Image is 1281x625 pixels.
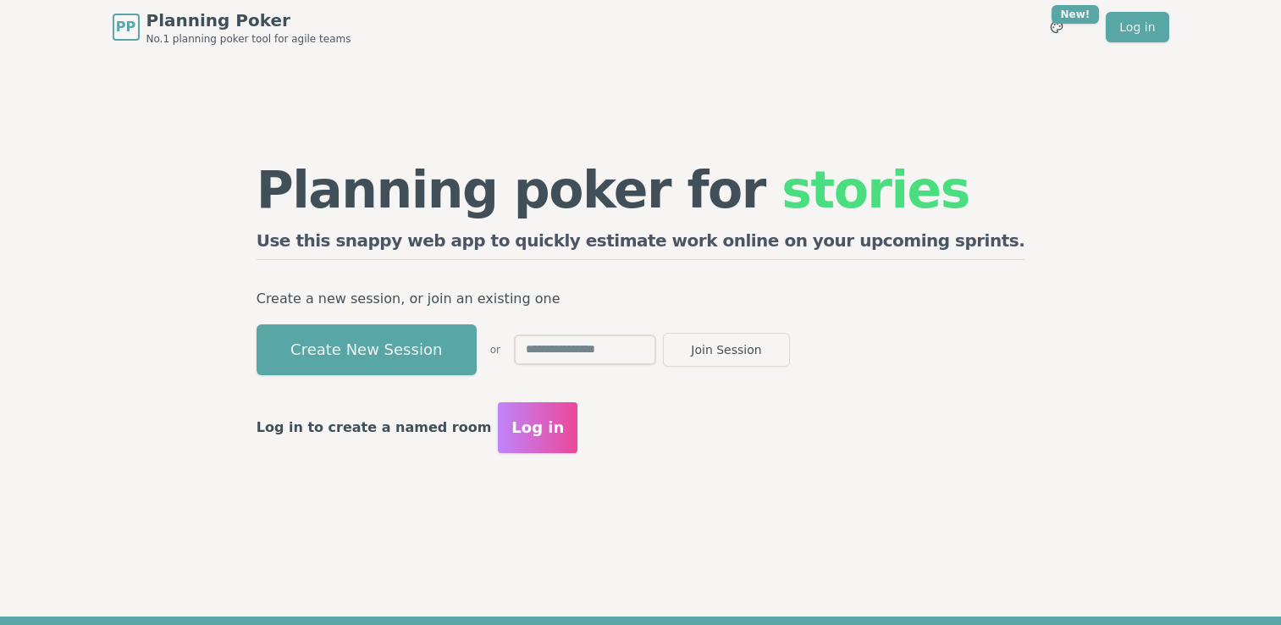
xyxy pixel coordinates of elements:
[781,160,969,219] span: stories
[498,402,577,453] button: Log in
[1106,12,1168,42] a: Log in
[113,8,351,46] a: PPPlanning PokerNo.1 planning poker tool for agile teams
[511,416,564,440] span: Log in
[257,164,1025,215] h1: Planning poker for
[490,343,500,357] span: or
[1052,5,1100,24] div: New!
[116,17,135,37] span: PP
[257,229,1025,260] h2: Use this snappy web app to quickly estimate work online on your upcoming sprints.
[146,8,351,32] span: Planning Poker
[257,416,492,440] p: Log in to create a named room
[1041,12,1072,42] button: New!
[663,333,790,367] button: Join Session
[257,287,1025,311] p: Create a new session, or join an existing one
[146,32,351,46] span: No.1 planning poker tool for agile teams
[257,324,477,375] button: Create New Session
